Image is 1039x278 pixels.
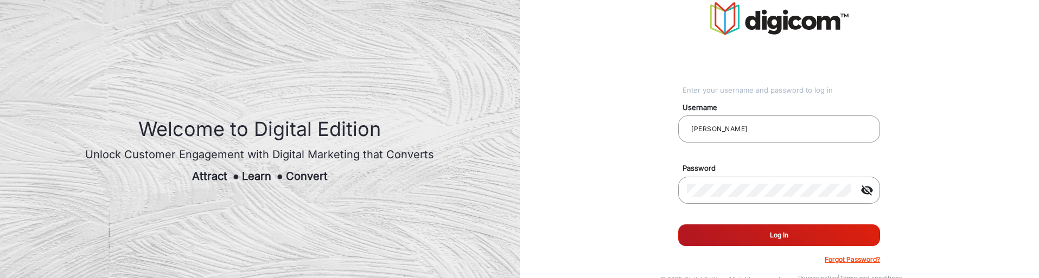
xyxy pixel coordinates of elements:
[854,184,880,197] mat-icon: visibility_off
[233,170,239,183] span: ●
[678,224,880,246] button: Log In
[674,163,893,174] mat-label: Password
[687,122,871,135] input: Your username
[674,102,893,113] mat-label: Username
[85,168,434,184] div: Attract Learn Convert
[85,146,434,163] div: Unlock Customer Engagement with Digital Marketing that Converts
[277,170,283,183] span: ●
[85,118,434,141] h1: Welcome to Digital Edition
[710,2,849,35] img: vmg-logo
[825,255,880,264] p: Forgot Password?
[683,85,881,96] div: Enter your username and password to log in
